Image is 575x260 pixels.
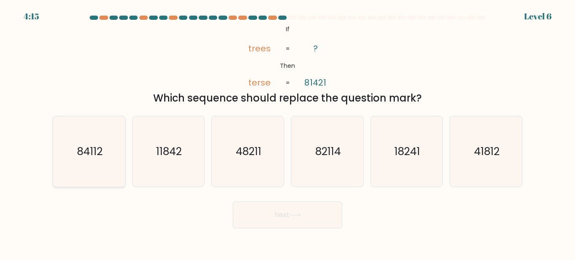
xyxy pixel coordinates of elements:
tspan: = [286,44,290,53]
text: 48211 [236,144,261,159]
svg: @import url('[URL][DOMAIN_NAME]); [234,23,341,89]
text: 84112 [77,144,102,159]
div: Which sequence should replace the question mark? [58,91,517,106]
button: Next [233,201,342,228]
tspan: ? [313,43,318,54]
text: 18241 [394,144,420,159]
tspan: trees [248,43,271,54]
div: Level 6 [524,10,551,23]
text: 41812 [474,144,500,159]
tspan: If [286,25,290,33]
text: 11842 [156,144,182,159]
div: 4:15 [24,10,39,23]
tspan: Then [280,62,295,70]
tspan: 81421 [304,77,326,88]
text: 82114 [315,144,341,159]
tspan: terse [248,77,271,88]
tspan: = [286,78,290,87]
